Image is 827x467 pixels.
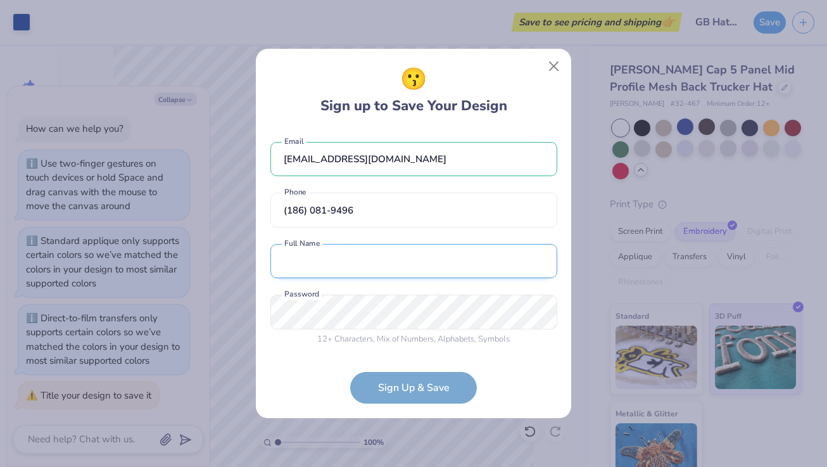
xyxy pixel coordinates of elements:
[320,63,507,117] div: Sign up to Save Your Design
[478,333,510,345] span: Symbols
[270,333,557,346] div: , Mix of , ,
[317,333,373,345] span: 12 + Characters
[438,333,474,345] span: Alphabets
[542,54,566,79] button: Close
[401,333,434,345] span: Numbers
[400,63,427,96] span: 😗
